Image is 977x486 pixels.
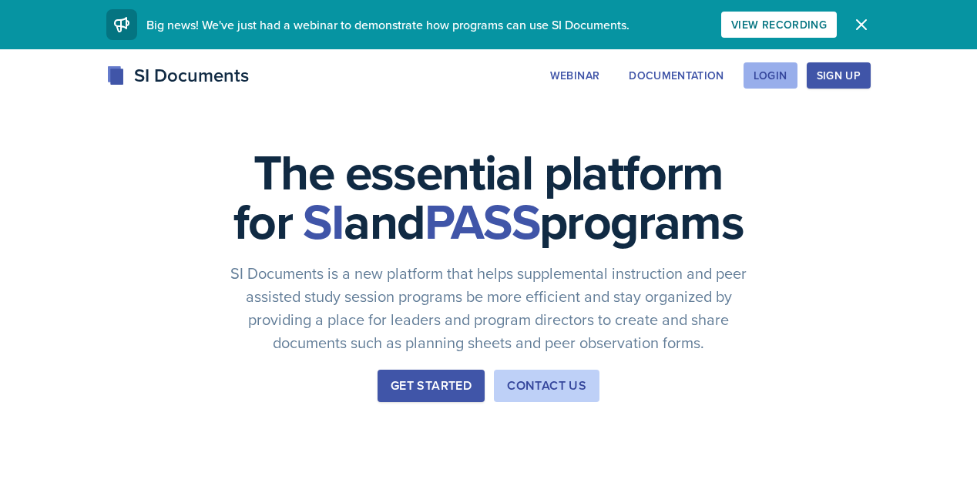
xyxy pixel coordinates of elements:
button: Webinar [540,62,609,89]
div: Get Started [391,377,472,395]
div: SI Documents [106,62,249,89]
button: Documentation [619,62,734,89]
button: View Recording [721,12,837,38]
div: Webinar [550,69,599,82]
div: Contact Us [507,377,586,395]
button: Get Started [378,370,485,402]
div: Sign Up [817,69,861,82]
button: Sign Up [807,62,871,89]
div: Login [754,69,787,82]
button: Login [744,62,797,89]
span: Big news! We've just had a webinar to demonstrate how programs can use SI Documents. [146,16,630,33]
div: Documentation [629,69,724,82]
button: Contact Us [494,370,599,402]
div: View Recording [731,18,827,31]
